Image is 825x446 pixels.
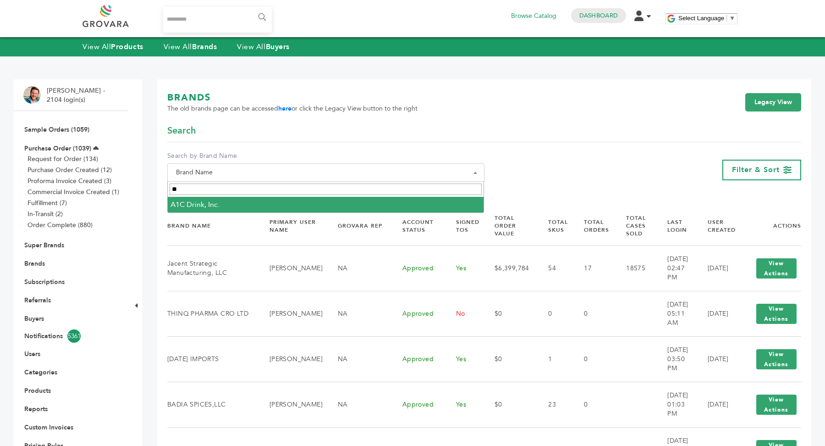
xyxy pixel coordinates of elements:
[483,291,537,336] td: $0
[47,86,107,104] li: [PERSON_NAME] - 2104 login(s)
[326,206,391,245] th: Grovara Rep
[167,151,484,161] label: Search by Brand Name
[27,199,67,207] a: Fulfillment (7)
[170,184,482,195] input: Search
[24,296,51,305] a: Referrals
[27,155,98,163] a: Request for Order (134)
[696,336,740,382] td: [DATE]
[82,42,143,52] a: View AllProducts
[572,382,615,427] td: 0
[656,291,696,336] td: [DATE] 05:11 AM
[678,15,735,22] a: Select Language​
[445,336,483,382] td: Yes
[678,15,724,22] span: Select Language
[572,206,615,245] th: Total Orders
[24,350,40,358] a: Users
[24,314,44,323] a: Buyers
[511,11,556,21] a: Browse Catalog
[326,291,391,336] td: NA
[167,245,258,291] td: Jacent Strategic Manufacturing, LLC
[740,206,801,245] th: Actions
[27,166,112,174] a: Purchase Order Created (12)
[237,42,290,52] a: View AllBuyers
[24,125,89,134] a: Sample Orders (1059)
[258,206,326,245] th: Primary User Name
[729,15,735,22] span: ▼
[483,245,537,291] td: $6,399,784
[192,42,217,52] strong: Brands
[483,206,537,245] th: Total Order Value
[24,144,91,153] a: Purchase Order (1039)
[391,206,445,245] th: Account Status
[172,166,479,179] span: Brand Name
[391,291,445,336] td: Approved
[167,382,258,427] td: BADIA SPICES,LLC
[27,210,63,218] a: In-Transit (2)
[732,165,780,175] span: Filter & Sort
[258,336,326,382] td: [PERSON_NAME]
[27,177,111,185] a: Proforma Invoice Created (3)
[445,291,483,336] td: No
[24,329,118,343] a: Notifications5361
[167,104,418,113] span: The old brands page can be accessed or click the Legacy View button to the right
[167,124,196,137] span: Search
[656,206,696,245] th: Last Login
[278,104,291,113] a: here
[756,304,797,324] button: View Actions
[615,206,656,245] th: Total Cases Sold
[696,382,740,427] td: [DATE]
[167,291,258,336] td: THINQ PHARMA CRO LTD
[572,336,615,382] td: 0
[756,349,797,369] button: View Actions
[326,245,391,291] td: NA
[111,42,143,52] strong: Products
[27,188,119,196] a: Commercial Invoice Created (1)
[391,382,445,427] td: Approved
[696,291,740,336] td: [DATE]
[656,336,696,382] td: [DATE] 03:50 PM
[745,93,801,111] a: Legacy View
[572,245,615,291] td: 17
[24,386,51,395] a: Products
[537,245,572,291] td: 54
[656,382,696,427] td: [DATE] 01:03 PM
[696,245,740,291] td: [DATE]
[163,7,272,33] input: Search...
[391,245,445,291] td: Approved
[483,336,537,382] td: $0
[24,241,64,250] a: Super Brands
[266,42,290,52] strong: Buyers
[483,382,537,427] td: $0
[537,382,572,427] td: 23
[696,206,740,245] th: User Created
[258,382,326,427] td: [PERSON_NAME]
[656,245,696,291] td: [DATE] 02:47 PM
[27,221,93,229] a: Order Complete (880)
[756,258,797,279] button: View Actions
[167,336,258,382] td: [DATE] IMPORTS
[258,291,326,336] td: [PERSON_NAME]
[168,197,484,212] li: A1C Drink, Inc.
[24,405,48,413] a: Reports
[167,206,258,245] th: Brand Name
[391,336,445,382] td: Approved
[24,368,57,377] a: Categories
[167,163,484,182] span: Brand Name
[572,291,615,336] td: 0
[326,336,391,382] td: NA
[258,245,326,291] td: [PERSON_NAME]
[537,291,572,336] td: 0
[167,91,418,104] h1: BRANDS
[326,382,391,427] td: NA
[579,11,618,20] a: Dashboard
[24,278,65,286] a: Subscriptions
[445,245,483,291] td: Yes
[445,206,483,245] th: Signed TOS
[445,382,483,427] td: Yes
[67,329,81,343] span: 5361
[537,336,572,382] td: 1
[756,395,797,415] button: View Actions
[537,206,572,245] th: Total SKUs
[24,423,73,432] a: Custom Invoices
